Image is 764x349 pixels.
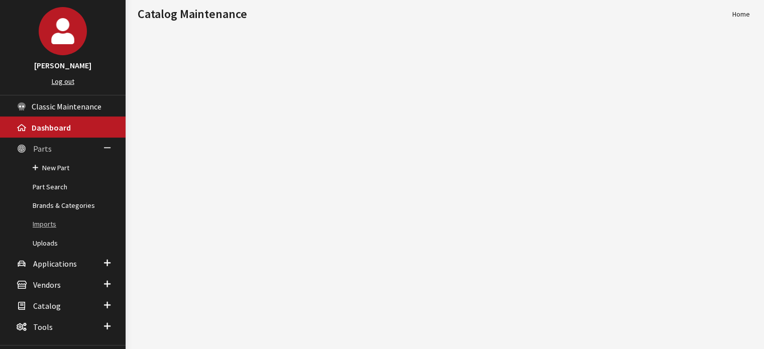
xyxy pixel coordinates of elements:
[52,77,74,86] a: Log out
[732,9,750,20] li: Home
[33,259,77,269] span: Applications
[32,101,101,111] span: Classic Maintenance
[39,7,87,55] img: Kirsten Dart
[33,322,53,332] span: Tools
[33,280,61,290] span: Vendors
[10,59,116,71] h3: [PERSON_NAME]
[33,144,52,154] span: Parts
[32,123,71,133] span: Dashboard
[33,301,61,311] span: Catalog
[138,5,732,23] h1: Catalog Maintenance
